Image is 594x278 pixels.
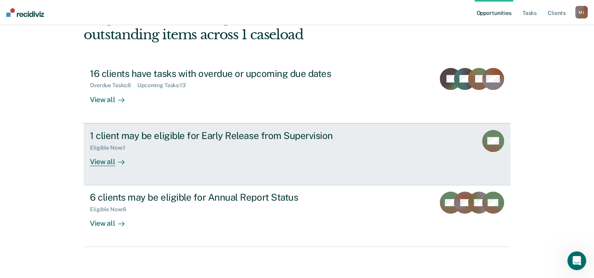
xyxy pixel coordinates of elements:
[84,11,425,43] div: Hi, [PERSON_NAME]. We’ve found some outstanding items across 1 caseload
[90,144,132,151] div: Eligible Now : 1
[137,82,192,89] div: Upcoming Tasks : 13
[84,123,510,185] a: 1 client may be eligible for Early Release from SupervisionEligible Now:1View all
[575,6,588,18] div: M J
[90,151,134,166] div: View all
[90,130,366,141] div: 1 client may be eligible for Early Release from Supervision
[575,6,588,18] button: MJ
[90,192,366,203] div: 6 clients may be eligible for Annual Report Status
[84,185,510,247] a: 6 clients may be eligible for Annual Report StatusEligible Now:6View all
[90,89,134,104] div: View all
[90,213,134,228] div: View all
[84,62,510,123] a: 16 clients have tasks with overdue or upcoming due datesOverdue Tasks:6Upcoming Tasks:13View all
[90,68,366,79] div: 16 clients have tasks with overdue or upcoming due dates
[6,8,44,17] img: Recidiviz
[90,82,137,89] div: Overdue Tasks : 6
[567,251,586,270] iframe: Intercom live chat
[90,206,133,213] div: Eligible Now : 6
